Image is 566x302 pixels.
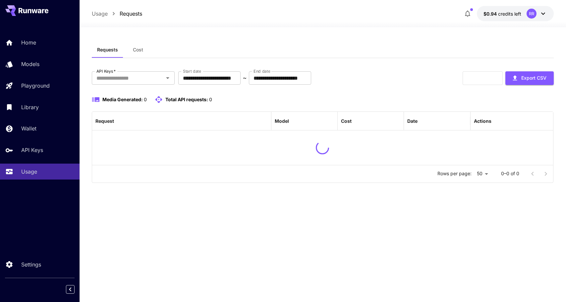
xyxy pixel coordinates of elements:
[474,118,491,124] div: Actions
[477,6,554,21] button: $0.93979RR
[474,169,490,179] div: 50
[21,168,37,176] p: Usage
[437,170,472,177] p: Rows per page:
[483,10,521,17] div: $0.93979
[407,118,418,124] div: Date
[165,97,208,102] span: Total API requests:
[21,124,36,132] p: Wallet
[71,283,80,295] div: Collapse sidebar
[120,10,142,18] a: Requests
[92,10,108,18] a: Usage
[21,60,39,68] p: Models
[21,146,43,154] p: API Keys
[21,103,39,111] p: Library
[243,74,247,82] p: ~
[483,11,498,17] span: $0.94
[275,118,289,124] div: Model
[92,10,142,18] nav: breadcrumb
[144,97,147,102] span: 0
[96,68,116,74] label: API Keys
[21,82,50,90] p: Playground
[102,97,143,102] span: Media Generated:
[527,9,537,19] div: RR
[66,285,75,294] button: Collapse sidebar
[254,68,270,74] label: End date
[498,11,521,17] span: credits left
[341,118,352,124] div: Cost
[97,47,118,53] span: Requests
[501,170,519,177] p: 0–0 of 0
[95,118,114,124] div: Request
[209,97,212,102] span: 0
[21,261,41,268] p: Settings
[505,71,554,85] button: Export CSV
[183,68,201,74] label: Start date
[133,47,143,53] span: Cost
[163,73,172,83] button: Open
[21,38,36,46] p: Home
